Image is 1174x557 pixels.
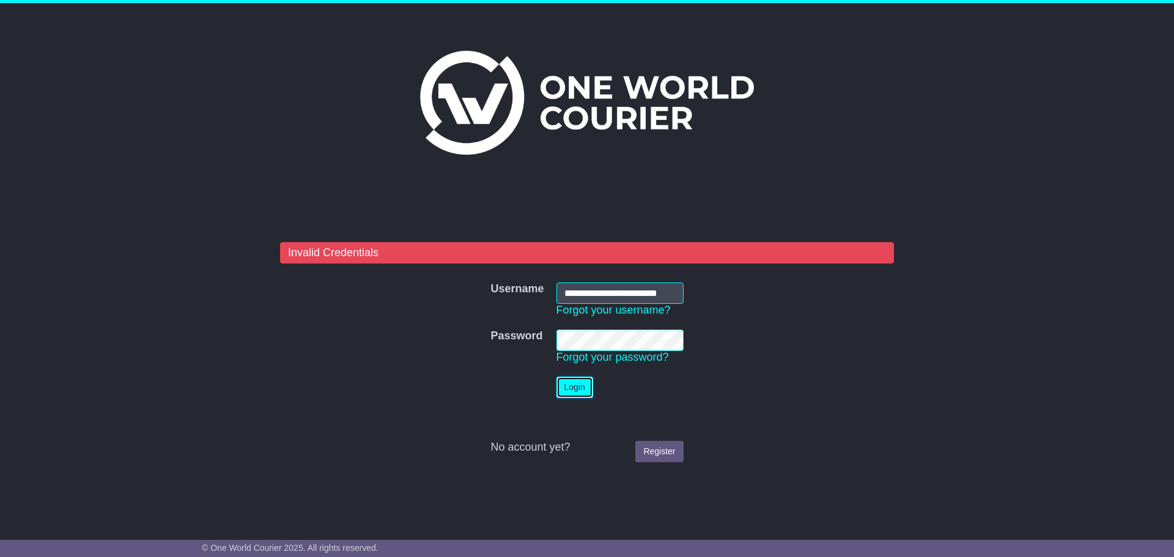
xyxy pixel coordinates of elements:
[490,330,542,343] label: Password
[490,441,683,454] div: No account yet?
[556,351,669,363] a: Forgot your password?
[280,242,894,264] div: Invalid Credentials
[202,543,378,553] span: © One World Courier 2025. All rights reserved.
[556,304,671,316] a: Forgot your username?
[420,51,754,155] img: One World
[635,441,683,462] a: Register
[490,282,544,296] label: Username
[556,377,593,398] button: Login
